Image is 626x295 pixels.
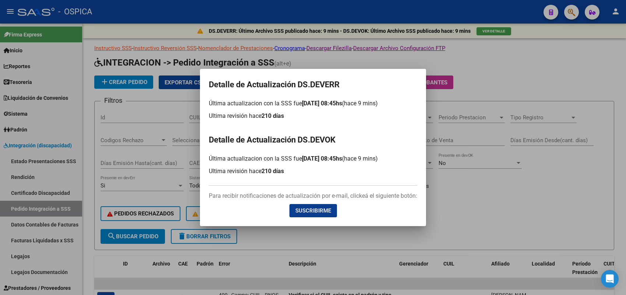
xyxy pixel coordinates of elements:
[209,133,417,147] h2: Detalle de Actualización DS.DEVOK
[601,270,619,288] div: Open Intercom Messenger
[261,168,284,175] span: 210 días
[209,192,417,200] p: Para recibir notificaciones de actualización por e-mail, clickeá el siguiente botón:
[209,99,417,108] p: Última actualizacion con la SSS fue (hace 9 mins)
[209,112,417,120] p: Ultima revisión hace
[302,100,342,107] span: [DATE] 08:45hs
[302,155,342,162] span: [DATE] 08:45hs
[261,112,284,119] span: 210 días
[209,167,417,176] p: Ultima revisión hace
[289,204,337,217] button: Suscribirme
[209,154,417,163] p: Última actualizacion con la SSS fue (hace 9 mins)
[209,78,417,92] h2: Detalle de Actualización DS.DEVERR
[295,207,331,214] span: Suscribirme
